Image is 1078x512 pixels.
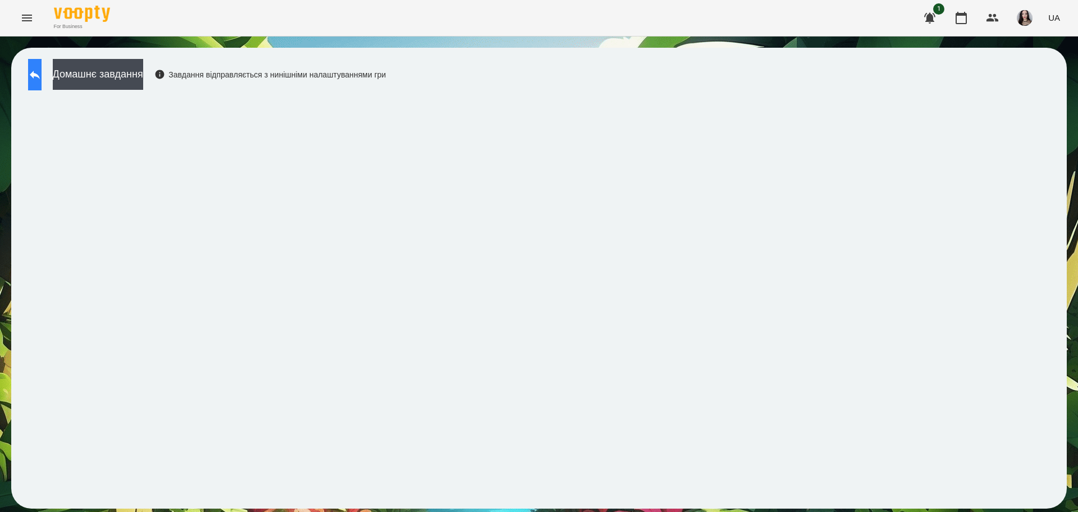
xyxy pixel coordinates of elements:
img: Voopty Logo [54,6,110,22]
img: 23d2127efeede578f11da5c146792859.jpg [1017,10,1033,26]
span: UA [1048,12,1060,24]
span: For Business [54,23,110,30]
span: 1 [933,3,944,15]
button: Menu [13,4,40,31]
button: Домашнє завдання [53,59,143,90]
div: Завдання відправляється з нинішніми налаштуваннями гри [154,69,386,80]
button: UA [1044,7,1065,28]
